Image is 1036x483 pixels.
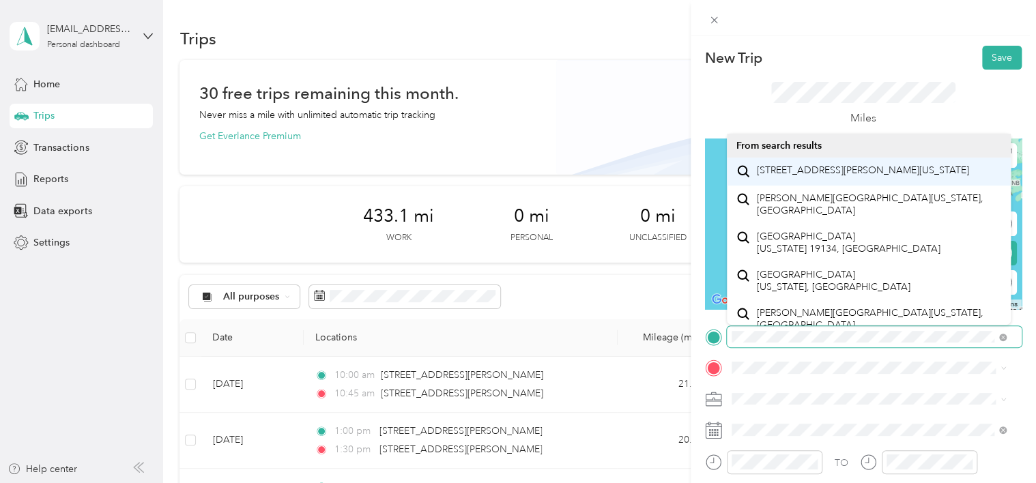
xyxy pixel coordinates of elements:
[757,192,1001,216] span: [PERSON_NAME][GEOGRAPHIC_DATA][US_STATE], [GEOGRAPHIC_DATA]
[960,407,1036,483] iframe: Everlance-gr Chat Button Frame
[757,307,1001,331] span: [PERSON_NAME][GEOGRAPHIC_DATA][US_STATE], [GEOGRAPHIC_DATA]
[705,48,762,68] p: New Trip
[982,46,1022,70] button: Save
[708,291,753,309] img: Google
[708,291,753,309] a: Open this area in Google Maps (opens a new window)
[757,164,969,177] span: [STREET_ADDRESS][PERSON_NAME][US_STATE]
[757,269,910,293] span: [GEOGRAPHIC_DATA] [US_STATE], [GEOGRAPHIC_DATA]
[835,456,848,470] div: TO
[736,140,822,151] span: From search results
[757,231,940,254] span: [GEOGRAPHIC_DATA] [US_STATE] 19134, [GEOGRAPHIC_DATA]
[850,110,876,127] p: Miles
